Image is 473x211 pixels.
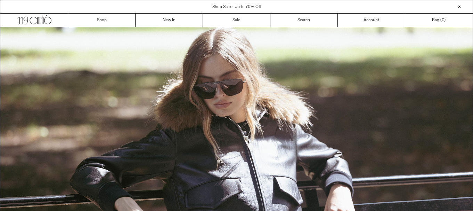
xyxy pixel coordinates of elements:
[442,17,444,23] span: 0
[68,14,136,27] a: Shop
[203,14,270,27] a: Sale
[212,4,261,10] a: Shop Sale - Up to 70% Off
[270,14,338,27] a: Search
[136,14,203,27] a: New In
[405,14,473,27] a: Bag ()
[338,14,405,27] a: Account
[442,17,446,23] span: )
